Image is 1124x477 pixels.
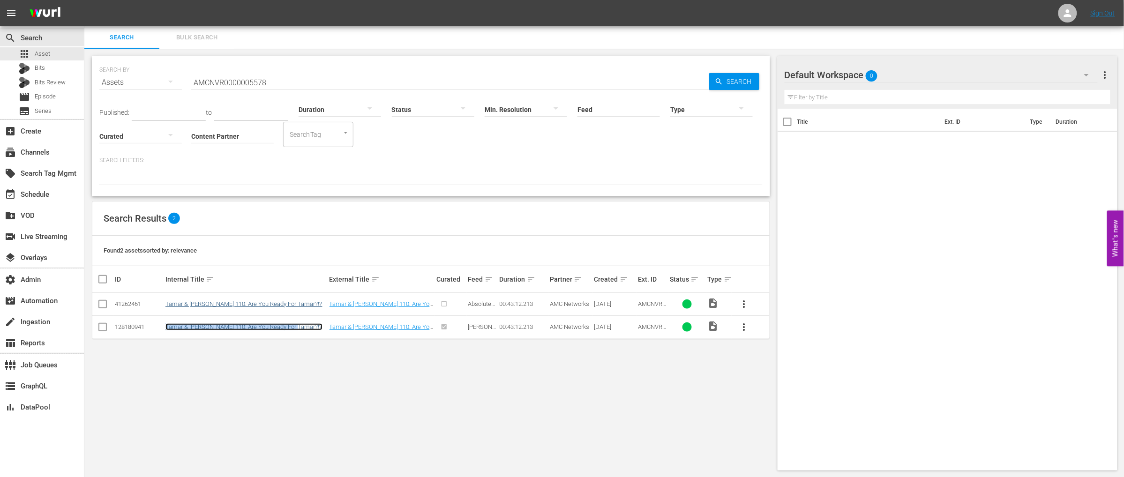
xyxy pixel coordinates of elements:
div: Internal Title [165,274,327,285]
p: Search Filters: [99,157,763,164]
button: more_vert [733,293,756,315]
div: 00:43:12.213 [500,323,547,330]
span: Admin [5,274,16,285]
div: Created [594,274,636,285]
div: Curated [436,276,465,283]
span: DataPool [5,402,16,413]
span: 2 [168,213,180,224]
span: Bits Review [35,78,66,87]
a: Tamar & [PERSON_NAME] 110: Are You Ready For Tamar?!? [165,323,322,330]
button: more_vert [1099,64,1110,86]
span: Series [19,105,30,117]
div: Partner [550,274,591,285]
span: Bulk Search [165,32,229,43]
span: sort [371,275,380,283]
th: Duration [1050,109,1106,135]
span: AMCNVR0000005578 [638,323,667,344]
span: Absolute Reality by WE tv ([PERSON_NAME]) [468,300,495,335]
div: [DATE] [594,300,636,307]
span: Ingestion [5,316,16,328]
div: Feed [468,274,497,285]
a: Tamar & [PERSON_NAME] 110: Are You Ready For Tamar?!? [165,300,322,307]
span: Job Queues [5,359,16,371]
span: Video [708,298,719,309]
span: Found 2 assets sorted by: relevance [104,247,197,254]
span: AMC Networks [550,300,589,307]
th: Type [1024,109,1050,135]
span: Channels [5,147,16,158]
span: Schedule [5,189,16,200]
div: Default Workspace [785,62,1098,88]
span: Bits [35,63,45,73]
span: Search Tag Mgmt [5,168,16,179]
div: Bits [19,63,30,74]
div: Status [670,274,705,285]
th: Title [797,109,939,135]
span: VOD [5,210,16,221]
span: AMC Networks [550,323,589,330]
span: Published: [99,109,129,116]
span: Episode [35,92,56,101]
div: Duration [500,274,547,285]
div: ID [115,276,163,283]
span: menu [6,7,17,19]
div: [DATE] [594,323,636,330]
div: External Title [330,274,434,285]
span: sort [574,275,582,283]
span: GraphQL [5,380,16,392]
span: sort [690,275,699,283]
span: Search [5,32,16,44]
div: Bits Review [19,77,30,88]
a: Tamar & [PERSON_NAME] 110: Are You Ready For Tamar?!? [330,300,434,314]
button: Search [709,73,759,90]
span: sort [206,275,214,283]
div: Ext. ID [638,276,667,283]
span: to [206,109,212,116]
span: Asset [35,49,50,59]
button: more_vert [733,316,756,338]
button: Open Feedback Widget [1107,211,1124,267]
span: Live Streaming [5,231,16,242]
th: Ext. ID [939,109,1025,135]
span: Asset [19,48,30,60]
span: Search [723,73,759,90]
span: 0 [866,66,877,86]
span: Video [708,320,719,332]
div: 128180941 [115,323,163,330]
div: 00:43:12.213 [500,300,547,307]
span: Search [90,32,154,43]
span: sort [527,275,535,283]
span: Episode [19,91,30,103]
span: sort [620,275,628,283]
span: more_vert [739,321,750,333]
span: Reports [5,337,16,349]
div: 41262461 [115,300,163,307]
button: Open [341,128,350,137]
img: ans4CAIJ8jUAAAAAAAAAAAAAAAAAAAAAAAAgQb4GAAAAAAAAAAAAAAAAAAAAAAAAJMjXAAAAAAAAAAAAAAAAAAAAAAAAgAT5G... [22,2,67,24]
div: Assets [99,69,182,96]
span: [PERSON_NAME] Feed [468,323,496,344]
a: Tamar & [PERSON_NAME] 110: Are You Ready For Tamar?!? [330,323,434,337]
span: Create [5,126,16,137]
span: AMCNVR0000005578 [638,300,667,321]
span: Search Results [104,213,166,224]
a: Sign Out [1091,9,1115,17]
span: Overlays [5,252,16,263]
span: Automation [5,295,16,306]
span: sort [485,275,493,283]
span: more_vert [1099,69,1110,81]
span: Series [35,106,52,116]
span: more_vert [739,298,750,310]
div: Type [708,274,730,285]
span: sort [724,275,732,283]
